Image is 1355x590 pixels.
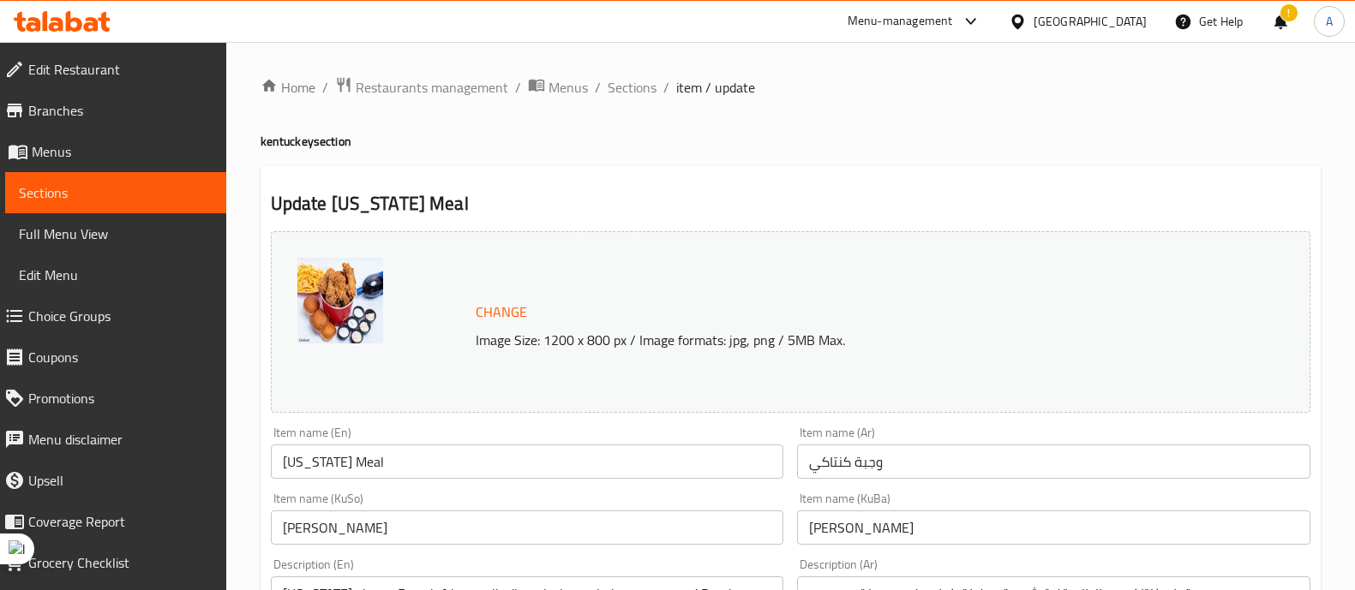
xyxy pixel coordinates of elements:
span: Upsell [28,470,213,491]
span: A [1326,12,1333,31]
input: Enter name En [271,444,784,479]
span: Sections [19,182,213,203]
span: Menu disclaimer [28,429,213,450]
li: / [663,77,669,98]
span: Menus [32,141,213,162]
span: Coupons [28,347,213,367]
a: Home [261,77,315,98]
span: Branches [28,100,213,121]
li: / [322,77,328,98]
span: Change [476,300,527,325]
span: Full Menu View [19,223,213,244]
button: Change [469,295,534,330]
span: Grocery Checklist [28,552,213,573]
div: [GEOGRAPHIC_DATA] [1034,12,1147,31]
a: Edit Menu [5,254,226,295]
nav: breadcrumb [261,76,1321,98]
span: Menus [549,77,588,98]
a: Sections [5,172,226,213]
span: item / update [676,77,755,98]
span: Restaurants management [356,77,508,98]
input: Enter name Ar [797,444,1310,479]
span: Choice Groups [28,306,213,326]
a: Restaurants management [335,76,508,98]
div: Menu-management [848,11,953,32]
span: Edit Restaurant [28,59,213,80]
h4: kentuckey section [261,133,1321,150]
li: / [595,77,601,98]
li: / [515,77,521,98]
img: Mc_Delicious%D9%88%D8%AC%D8%A8%D8%A9_%D9%83%D9%86%D8%AA%D8%A7%D9%83%D9%8A_%D8%B363886275980471238... [297,258,383,343]
a: Sections [608,77,657,98]
a: Menus [528,76,588,98]
span: Edit Menu [19,265,213,285]
span: Coverage Report [28,511,213,532]
input: Enter name KuSo [271,510,784,545]
p: Image Size: 1200 x 800 px / Image formats: jpg, png / 5MB Max. [469,330,1209,350]
span: Promotions [28,388,213,408]
a: Full Menu View [5,213,226,254]
input: Enter name KuBa [797,510,1310,545]
h2: Update [US_STATE] Meal [271,191,1310,217]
